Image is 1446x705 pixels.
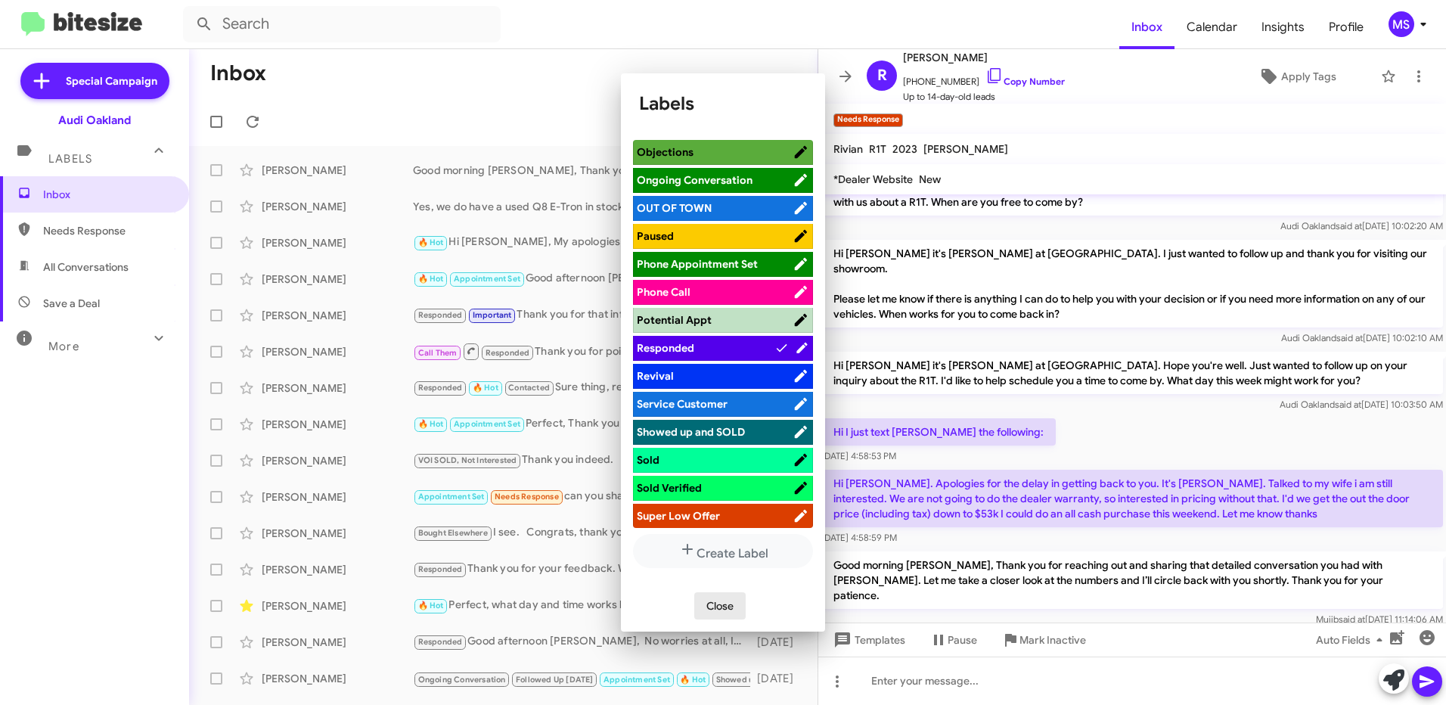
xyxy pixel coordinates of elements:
h1: Inbox [210,61,266,85]
div: [PERSON_NAME] [262,526,413,541]
span: More [48,340,79,353]
span: Ongoing Conversation [418,675,506,685]
span: Phone Call [637,285,690,299]
span: Call Them [418,348,458,358]
div: [PERSON_NAME] [262,380,413,396]
span: Responded [418,383,463,393]
span: Showed up and SOLD [637,425,745,439]
span: Showed up and SOLD [716,675,800,685]
button: Close [694,592,746,620]
span: Up to 14-day-old leads [903,89,1065,104]
div: Thank you for your feedback. We appreciate your business. [413,561,750,578]
div: [PERSON_NAME] [262,235,413,250]
div: [PERSON_NAME] [262,199,413,214]
span: Insights [1249,5,1317,49]
span: [PERSON_NAME] [903,48,1065,67]
span: Sold Verified [637,481,702,495]
span: Inbox [1119,5,1174,49]
span: 🔥 Hot [418,419,444,429]
small: Needs Response [833,113,903,127]
span: Responded [418,637,463,647]
div: I see. Congrats, thank you for the update. I really appreciate it. Wishing you many happy miles w... [413,524,750,542]
div: Good afternoon [PERSON_NAME], Thank you for reaching out. Absolutely you could. We will see you [... [413,270,750,287]
span: *Dealer Website [833,172,913,186]
span: Rivian [833,142,863,156]
div: [PERSON_NAME] [262,308,413,323]
span: said at [1335,399,1361,410]
span: Close [706,592,734,620]
span: Templates [830,626,905,654]
div: [PERSON_NAME] [262,453,413,468]
span: Important [473,310,512,320]
span: 🔥 Hot [418,238,444,247]
span: 🔥 Hot [473,383,498,393]
h1: Labels [639,92,807,116]
p: Hi [PERSON_NAME] it's [PERSON_NAME] at [GEOGRAPHIC_DATA]. I just wanted to follow up and thank yo... [821,240,1443,328]
span: Responded [418,310,463,320]
span: Phone Appointment Set [637,257,758,271]
div: [PERSON_NAME] [262,417,413,432]
span: Appointment Set [454,419,520,429]
div: [PERSON_NAME] [262,272,413,287]
span: [DATE] 4:58:59 PM [821,532,897,543]
span: said at [1336,220,1362,231]
div: Thank you for pointing that out to me [PERSON_NAME]. Let me check on this for you real quick. I w... [413,342,750,361]
input: Search [183,6,501,42]
span: Responded [486,348,530,358]
span: Auto Fields [1316,626,1389,654]
span: [PERSON_NAME] [923,142,1008,156]
span: All Conversations [43,259,129,275]
span: Calendar [1174,5,1249,49]
span: 🔥 Hot [680,675,706,685]
div: [PERSON_NAME] [262,163,413,178]
span: Save a Deal [43,296,100,311]
span: Service Customer [637,397,728,411]
span: said at [1339,613,1365,625]
span: Contacted [508,383,550,393]
div: Perfect, what day and time works best for you next week, I want to make sure my brand specialist ... [413,597,750,614]
a: Copy Number [985,76,1065,87]
span: Apply Tags [1281,63,1336,90]
div: Audi Oakland [58,113,131,128]
span: [DATE] 4:58:53 PM [821,450,896,461]
div: Sure thing, rest assured, we will let you know as soon as we a word on. [413,379,750,396]
span: Audi Oakland [DATE] 10:02:10 AM [1281,332,1443,343]
div: [DATE] [750,671,805,686]
span: Labels [48,152,92,166]
span: Inbox [43,187,172,202]
span: Responded [418,564,463,574]
div: Good morning [PERSON_NAME], Thank you for reaching out and sharing that detailed conversation you... [413,163,732,178]
span: Mark Inactive [1019,626,1086,654]
span: Needs Response [43,223,172,238]
div: Thank you indeed. [413,452,750,469]
p: Hi [PERSON_NAME] it's [PERSON_NAME] at [GEOGRAPHIC_DATA]. Hope you're well. Just wanted to follow... [821,352,1443,394]
span: Paused [637,229,674,243]
button: Create Label [633,534,813,568]
p: Hi [PERSON_NAME]. Apologies for the delay in getting back to you. It's [PERSON_NAME]. Talked to m... [821,470,1443,527]
span: Audi Oakland [DATE] 10:02:20 AM [1280,220,1443,231]
div: Perfect, Thank you so much. We will see you [DATE] morning. Safe travels. :) [413,415,750,433]
div: can you share details now so that I am clear when I visit [413,488,750,505]
div: [PERSON_NAME] [262,562,413,577]
div: MS [1389,11,1414,37]
div: [PERSON_NAME] [262,671,413,686]
span: 2023 [892,142,917,156]
span: Revival [637,369,674,383]
span: Mujib [DATE] 11:14:06 AM [1316,613,1443,625]
p: Hi [PERSON_NAME] this is [PERSON_NAME], General Sales Manager at Audi [GEOGRAPHIC_DATA]. I saw yo... [821,173,1443,216]
div: Good afternoon [PERSON_NAME], No worries at all, I understand you're not ready to move forward ju... [413,633,750,651]
span: Followed Up [DATE] [516,675,594,685]
span: Appointment Set [604,675,670,685]
span: Special Campaign [66,73,157,89]
span: New [919,172,941,186]
span: Potential Appt [637,313,712,327]
span: Appointment Set [454,274,520,284]
div: Hi [PERSON_NAME], My apologies for the delayed response. Absolutely, let me know what time this a... [413,234,742,251]
div: [DATE] [750,635,805,650]
div: Inbound Call [413,669,750,688]
span: [PHONE_NUMBER] [903,67,1065,89]
span: Pause [948,626,977,654]
span: Bought Elsewhere [418,528,488,538]
span: Profile [1317,5,1376,49]
div: [PERSON_NAME] [262,635,413,650]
